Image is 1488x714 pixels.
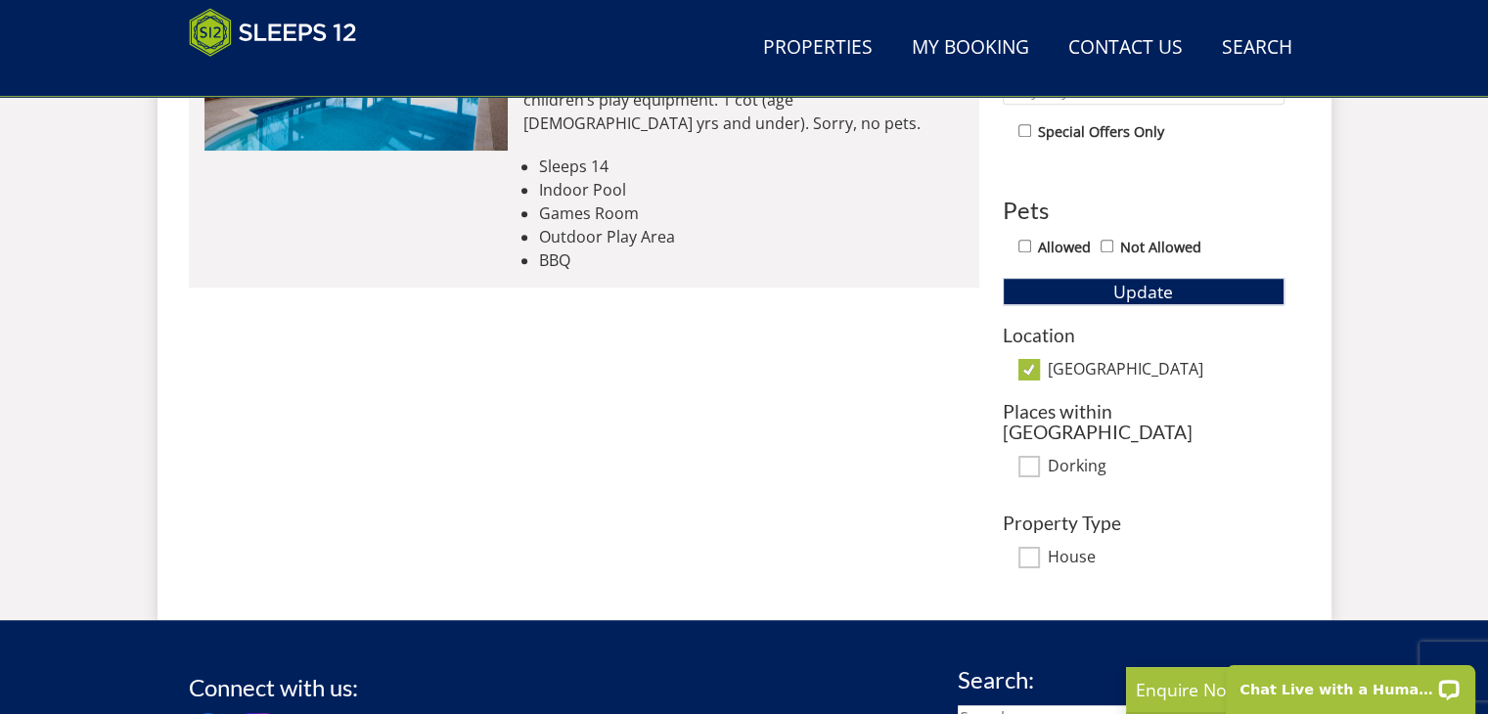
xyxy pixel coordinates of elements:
li: Sleeps 14 [539,155,964,178]
a: My Booking [904,26,1037,70]
label: House [1048,548,1285,569]
h3: Search: [958,667,1300,692]
h3: Property Type [1003,513,1285,533]
a: Search [1214,26,1300,70]
li: BBQ [539,248,964,272]
iframe: Customer reviews powered by Trustpilot [179,68,384,85]
h3: Places within [GEOGRAPHIC_DATA] [1003,401,1285,442]
span: Update [1113,280,1173,303]
iframe: LiveChat chat widget [1213,652,1488,714]
img: Sleeps 12 [189,8,357,57]
label: Special Offers Only [1038,121,1164,143]
label: Dorking [1048,457,1285,478]
li: Indoor Pool [539,178,964,201]
button: Update [1003,278,1285,305]
label: Not Allowed [1120,237,1201,258]
a: Contact Us [1060,26,1191,70]
h3: Connect with us: [189,675,358,700]
label: [GEOGRAPHIC_DATA] [1048,360,1285,381]
h3: Location [1003,325,1285,345]
a: Properties [755,26,880,70]
label: Allowed [1038,237,1091,258]
li: Games Room [539,201,964,225]
p: Enquire Now [1136,677,1429,702]
li: Outdoor Play Area [539,225,964,248]
h3: Pets [1003,198,1285,223]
